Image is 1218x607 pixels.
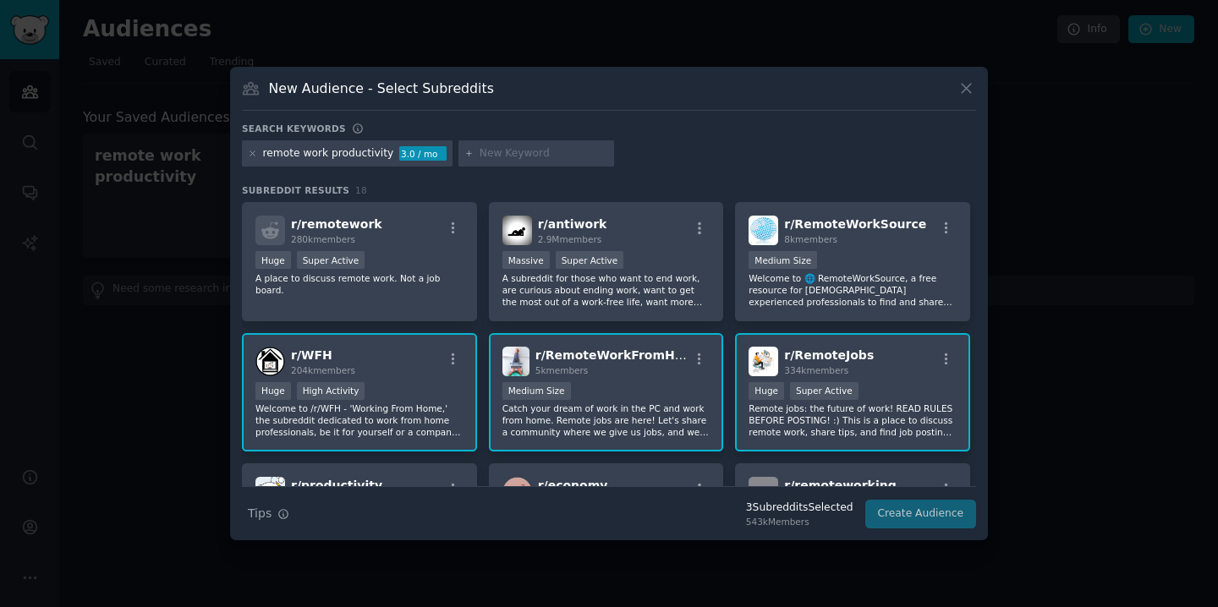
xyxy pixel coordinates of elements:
div: remote work productivity [263,146,394,161]
input: New Keyword [480,146,608,161]
span: r/ RemoteJobs [784,348,874,362]
div: Super Active [556,251,624,269]
img: antiwork [502,216,532,245]
span: Subreddit Results [242,184,349,196]
div: Huge [255,251,291,269]
p: A subreddit for those who want to end work, are curious about ending work, want to get the most o... [502,272,710,308]
span: Tips [248,505,272,522]
div: Super Active [790,382,859,400]
span: 5k members [535,365,589,375]
div: Huge [255,382,291,400]
span: r/ remotework [291,217,382,231]
img: RemoteWorkSource [749,216,778,245]
span: 334k members [784,365,848,375]
p: Welcome to /r/WFH - 'Working From Home,' the subreddit dedicated to work from home professionals,... [255,402,464,438]
span: 8k members [784,234,837,244]
img: remoteworking [749,477,778,506]
div: 543k Members [746,516,853,528]
h3: Search keywords [242,123,346,134]
div: Huge [749,382,784,400]
p: A place to discuss remote work. Not a job board. [255,272,464,296]
p: Catch your dream of work in the PC and work from home. Remote jobs are here! Let's share a commun... [502,402,710,438]
div: Medium Size [502,382,571,400]
span: r/ RemoteWorkFromHome [535,348,704,362]
p: Welcome to 🌐 RemoteWorkSource, a free resource for [DEMOGRAPHIC_DATA] experienced professionals t... [749,272,957,308]
p: Remote jobs: the future of work! READ RULES BEFORE POSTING! :) This is a place to discuss remote ... [749,402,957,438]
span: r/ antiwork [538,217,607,231]
span: 2.9M members [538,234,602,244]
img: WFH [255,347,285,376]
span: r/ remoteworking [784,478,896,492]
span: 18 [355,185,367,195]
img: RemoteWorkFromHome [502,347,529,376]
img: productivity [255,477,285,506]
h3: New Audience - Select Subreddits [269,79,494,97]
span: 280k members [291,234,355,244]
img: economy [502,477,532,506]
div: High Activity [297,382,365,400]
span: r/ WFH [291,348,332,362]
div: Massive [502,251,550,269]
div: 3.0 / mo [399,146,447,161]
button: Tips [242,499,295,528]
div: Super Active [297,251,365,269]
span: r/ RemoteWorkSource [784,217,926,231]
span: r/ productivity [291,478,382,492]
span: r/ economy [538,478,608,492]
div: Medium Size [749,251,817,269]
div: 3 Subreddit s Selected [746,500,853,516]
img: RemoteJobs [749,347,778,376]
span: 204k members [291,365,355,375]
